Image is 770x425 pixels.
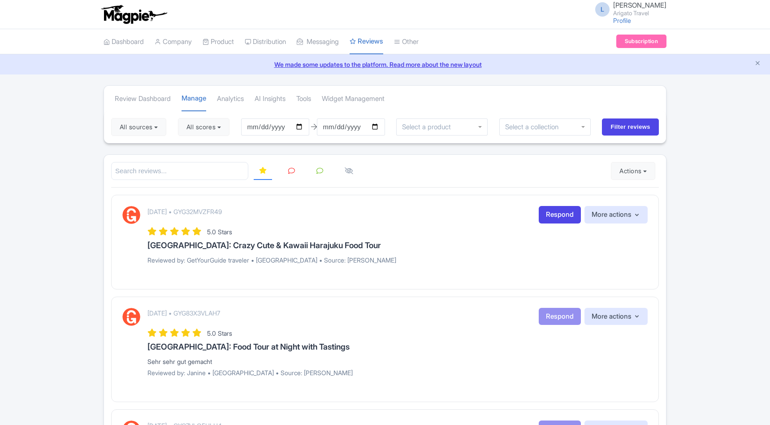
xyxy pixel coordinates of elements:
[178,118,229,136] button: All scores
[590,2,666,16] a: L [PERSON_NAME] Arigato Travel
[182,86,206,112] a: Manage
[613,17,631,24] a: Profile
[595,2,610,17] span: L
[207,228,232,236] span: 5.0 Stars
[203,30,234,54] a: Product
[122,206,140,224] img: GetYourGuide Logo
[613,1,666,9] span: [PERSON_NAME]
[394,30,419,54] a: Other
[613,10,666,16] small: Arigato Travel
[539,206,581,223] a: Respond
[322,87,385,111] a: Widget Management
[147,357,648,366] div: Sehr sehr gut gemacht
[99,4,169,24] img: logo-ab69f6fb50320c5b225c76a69d11143b.png
[402,123,456,131] input: Select a product
[147,342,648,351] h3: [GEOGRAPHIC_DATA]: Food Tour at Night with Tastings
[122,308,140,326] img: GetYourGuide Logo
[147,241,648,250] h3: [GEOGRAPHIC_DATA]: Crazy Cute & Kawaii Harajuku Food Tour
[207,329,232,337] span: 5.0 Stars
[584,206,648,223] button: More actions
[111,118,166,136] button: All sources
[5,60,765,69] a: We made some updates to the platform. Read more about the new layout
[155,30,192,54] a: Company
[147,308,220,318] p: [DATE] • GYG83X3VLAH7
[217,87,244,111] a: Analytics
[111,162,248,180] input: Search reviews...
[245,30,286,54] a: Distribution
[616,35,666,48] a: Subscription
[539,308,581,325] button: Respond
[602,118,659,136] input: Filter reviews
[611,162,655,180] button: Actions
[296,87,311,111] a: Tools
[754,59,761,69] button: Close announcement
[505,123,565,131] input: Select a collection
[255,87,286,111] a: AI Insights
[147,207,222,216] p: [DATE] • GYG32MVZFR49
[350,29,383,55] a: Reviews
[297,30,339,54] a: Messaging
[104,30,144,54] a: Dashboard
[147,255,648,265] p: Reviewed by: GetYourGuide traveler • [GEOGRAPHIC_DATA] • Source: [PERSON_NAME]
[147,368,648,377] p: Reviewed by: Janine • [GEOGRAPHIC_DATA] • Source: [PERSON_NAME]
[115,87,171,111] a: Review Dashboard
[584,308,648,325] button: More actions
